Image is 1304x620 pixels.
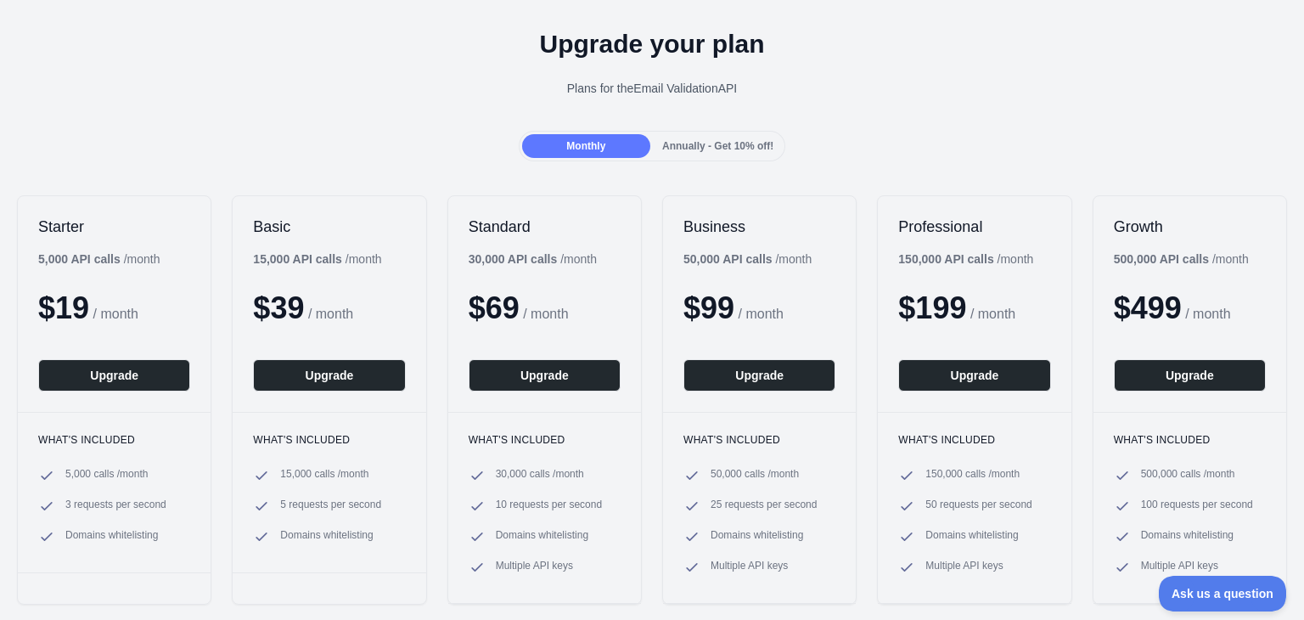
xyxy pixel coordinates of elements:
span: / month [523,307,568,321]
span: $ 499 [1114,290,1182,325]
span: $ 99 [683,290,734,325]
iframe: Toggle Customer Support [1159,576,1287,612]
span: / month [970,307,1015,321]
span: $ 69 [469,290,520,325]
span: $ 199 [898,290,966,325]
span: / month [739,307,784,321]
